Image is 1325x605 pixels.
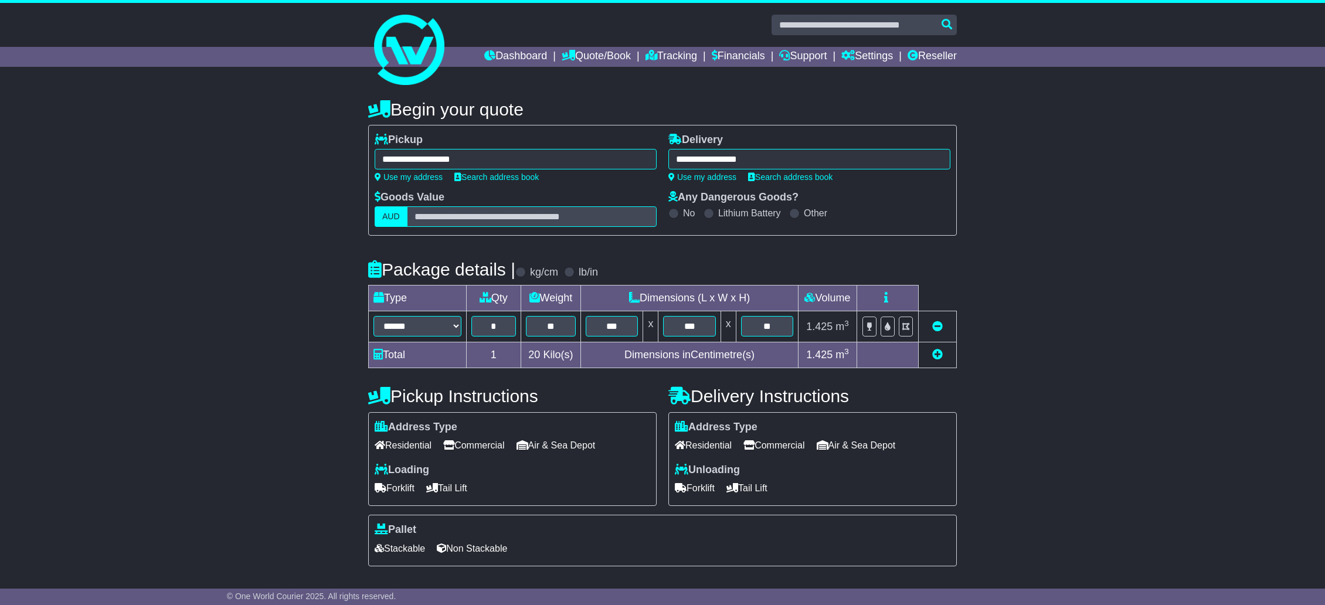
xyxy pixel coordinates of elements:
label: Other [804,208,827,219]
span: Forklift [675,479,715,497]
sup: 3 [844,319,849,328]
h4: Begin your quote [368,100,957,119]
span: Non Stackable [437,539,507,558]
label: Pickup [375,134,423,147]
h4: Package details | [368,260,515,279]
span: 1.425 [806,321,833,332]
label: Pallet [375,524,416,536]
span: © One World Courier 2025. All rights reserved. [227,592,396,601]
a: Search address book [748,172,833,182]
td: Volume [798,285,857,311]
span: Commercial [743,436,804,454]
td: Weight [521,285,581,311]
label: Loading [375,464,429,477]
label: Unloading [675,464,740,477]
span: Commercial [443,436,504,454]
span: Air & Sea Depot [517,436,596,454]
a: Quote/Book [562,47,631,67]
a: Settings [841,47,893,67]
td: Qty [467,285,521,311]
span: Stackable [375,539,425,558]
label: No [683,208,695,219]
td: Type [369,285,467,311]
td: 1 [467,342,521,368]
a: Use my address [375,172,443,182]
a: Add new item [932,349,943,361]
span: Tail Lift [726,479,767,497]
span: Residential [375,436,432,454]
label: Any Dangerous Goods? [668,191,799,204]
label: AUD [375,206,407,227]
a: Dashboard [484,47,547,67]
a: Support [779,47,827,67]
a: Tracking [645,47,697,67]
a: Search address book [454,172,539,182]
span: 20 [528,349,540,361]
label: Goods Value [375,191,444,204]
span: m [835,321,849,332]
span: 1.425 [806,349,833,361]
h4: Delivery Instructions [668,386,957,406]
td: Kilo(s) [521,342,581,368]
td: Dimensions (L x W x H) [581,285,799,311]
label: Lithium Battery [718,208,781,219]
td: x [721,311,736,342]
label: lb/in [579,266,598,279]
a: Financials [712,47,765,67]
h4: Pickup Instructions [368,386,657,406]
span: Residential [675,436,732,454]
td: x [643,311,658,342]
a: Use my address [668,172,736,182]
td: Total [369,342,467,368]
a: Reseller [908,47,957,67]
span: Air & Sea Depot [817,436,896,454]
label: kg/cm [530,266,558,279]
label: Address Type [675,421,757,434]
sup: 3 [844,347,849,356]
label: Delivery [668,134,723,147]
td: Dimensions in Centimetre(s) [581,342,799,368]
span: m [835,349,849,361]
span: Forklift [375,479,415,497]
span: Tail Lift [426,479,467,497]
label: Address Type [375,421,457,434]
a: Remove this item [932,321,943,332]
